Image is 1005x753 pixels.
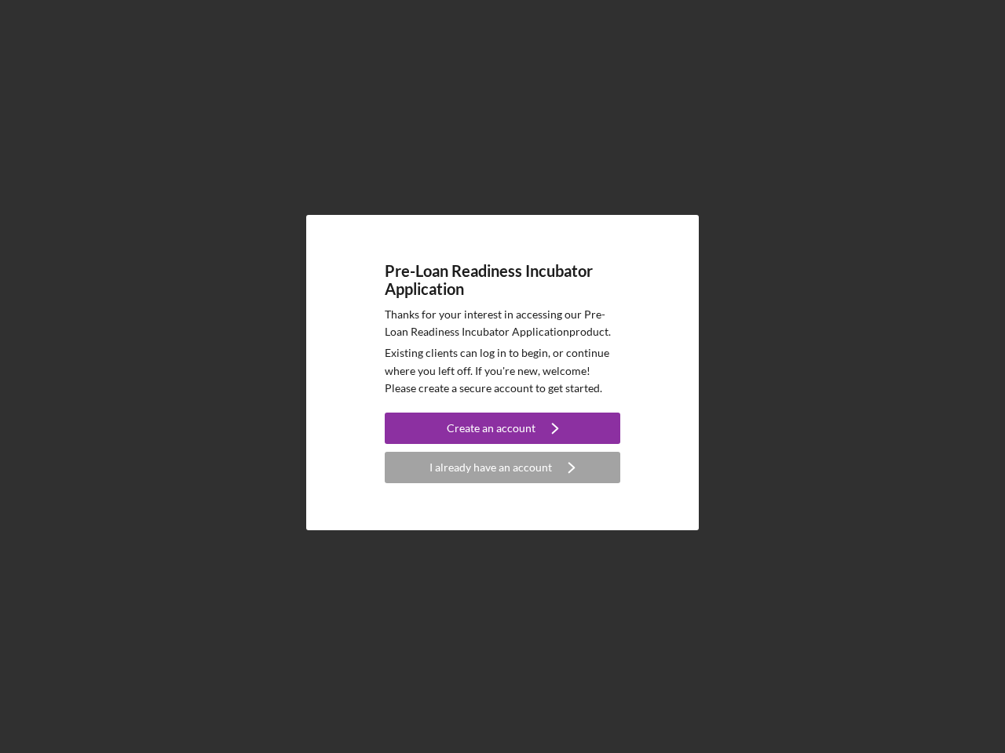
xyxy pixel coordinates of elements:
button: Create an account [385,413,620,444]
div: I already have an account [429,452,552,483]
button: I already have an account [385,452,620,483]
a: Create an account [385,413,620,448]
p: Existing clients can log in to begin, or continue where you left off. If you're new, welcome! Ple... [385,344,620,397]
p: Thanks for your interest in accessing our Pre-Loan Readiness Incubator Application product. [385,306,620,341]
h4: Pre-Loan Readiness Incubator Application [385,262,620,298]
div: Create an account [447,413,535,444]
